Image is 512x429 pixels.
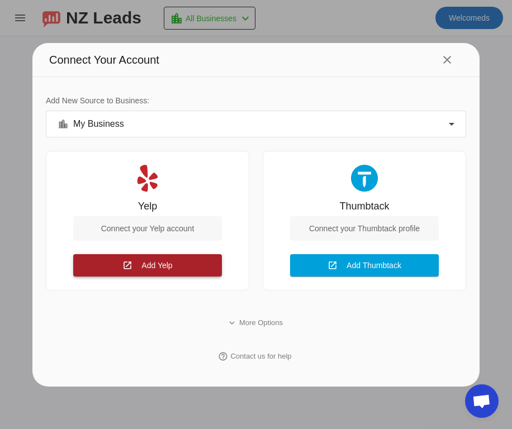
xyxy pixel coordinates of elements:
[465,384,499,418] div: Open chat
[73,254,222,277] button: Add Yelp
[440,53,454,66] mat-icon: close
[134,165,161,192] img: Yelp
[290,216,439,241] div: Connect your Thumbtack profile
[46,95,466,106] div: Add New Source to Business:
[211,346,300,366] button: Contact us for help
[227,318,237,328] mat-icon: expand_more
[122,260,132,270] mat-icon: open_in_new
[49,51,159,69] span: Connect Your Account
[141,261,172,270] span: Add Yelp
[73,216,222,241] div: Connect your Yelp account
[220,313,292,333] button: More Options
[230,351,291,362] span: Contact us for help
[138,201,157,212] div: Yelp
[290,254,439,277] button: Add Thumbtack
[351,165,378,192] img: Thumbtack
[239,317,283,328] span: More Options
[73,117,124,131] span: My Business
[218,351,228,361] mat-icon: help_outline
[58,118,69,130] mat-icon: location_city
[328,260,338,270] mat-icon: open_in_new
[347,261,401,270] span: Add Thumbtack
[339,201,389,212] div: Thumbtack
